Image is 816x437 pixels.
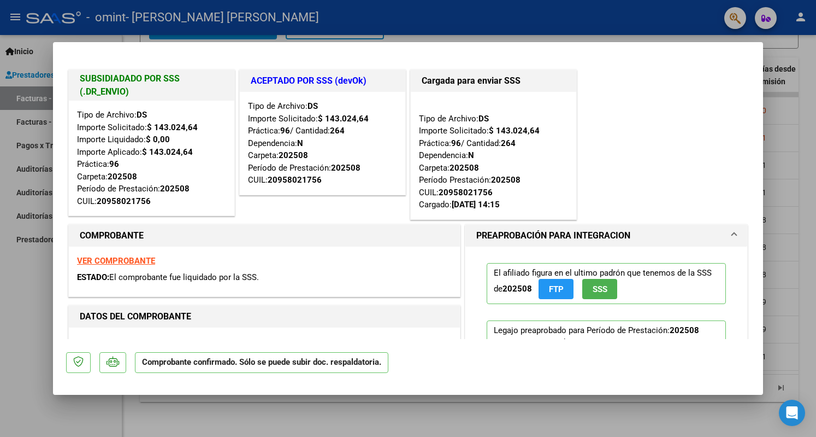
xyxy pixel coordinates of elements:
strong: 202508 [450,163,479,173]
span: SSS [593,284,607,294]
span: El comprobante fue liquidado por la SSS. [109,272,259,282]
button: FTP [539,279,573,299]
strong: COMPROBANTE [80,230,144,241]
strong: 96 [109,159,119,169]
strong: 202508 [491,175,521,185]
strong: DS [308,101,318,111]
div: Open Intercom Messenger [779,400,805,426]
strong: $ 0,00 [146,135,170,144]
strong: N [468,150,474,160]
strong: DATOS DEL COMPROBANTE [80,311,191,322]
div: 20958021756 [268,174,322,187]
span: FTP [549,284,564,294]
strong: 202508 [502,284,532,294]
div: 20958021756 [97,195,151,208]
strong: 202508 [331,163,360,173]
div: Tipo de Archivo: Importe Solicitado: Importe Liquidado: Importe Aplicado: Práctica: Carpeta: Perí... [77,109,226,207]
strong: 264 [501,138,516,148]
strong: 96 [451,138,461,148]
strong: 264 [330,126,345,136]
strong: 202508 [670,325,699,335]
div: Tipo de Archivo: Importe Solicitado: Práctica: / Cantidad: Dependencia: Carpeta: Período Prestaci... [419,100,568,211]
mat-expansion-panel-header: PREAPROBACIÓN PARA INTEGRACION [465,225,747,247]
strong: $ 143.024,64 [147,123,198,132]
h1: ACEPTADO POR SSS (devOk) [251,74,394,88]
strong: 202508 [160,184,190,194]
p: El afiliado figura en el ultimo padrón que tenemos de la SSS de [487,263,726,304]
div: 20958021756 [439,187,493,199]
strong: 96 [280,126,290,136]
strong: DS [478,114,489,124]
div: Tipo de Archivo: Importe Solicitado: Práctica: / Cantidad: Dependencia: Carpeta: Período de Prest... [248,100,397,187]
a: VER COMPROBANTE [77,256,155,266]
strong: 202508 [108,172,137,182]
span: ESTADO: [77,272,109,282]
strong: $ 143.024,64 [489,126,540,136]
strong: [DATE] 14:15 [452,200,500,209]
h1: SUBSIDIADADO POR SSS (.DR_ENVIO) [80,72,223,98]
strong: $ 143.024,64 [142,147,193,157]
strong: $ 143.024,64 [318,114,369,124]
h1: Cargada para enviar SSS [422,74,565,88]
div: Ver Legajo Asociado [494,336,570,348]
strong: DS [137,110,147,120]
strong: 202508 [279,150,308,160]
button: SSS [582,279,617,299]
p: Comprobante confirmado. Sólo se puede subir doc. respaldatoria. [135,352,388,374]
strong: N [297,138,303,148]
h1: PREAPROBACIÓN PARA INTEGRACION [476,229,630,242]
